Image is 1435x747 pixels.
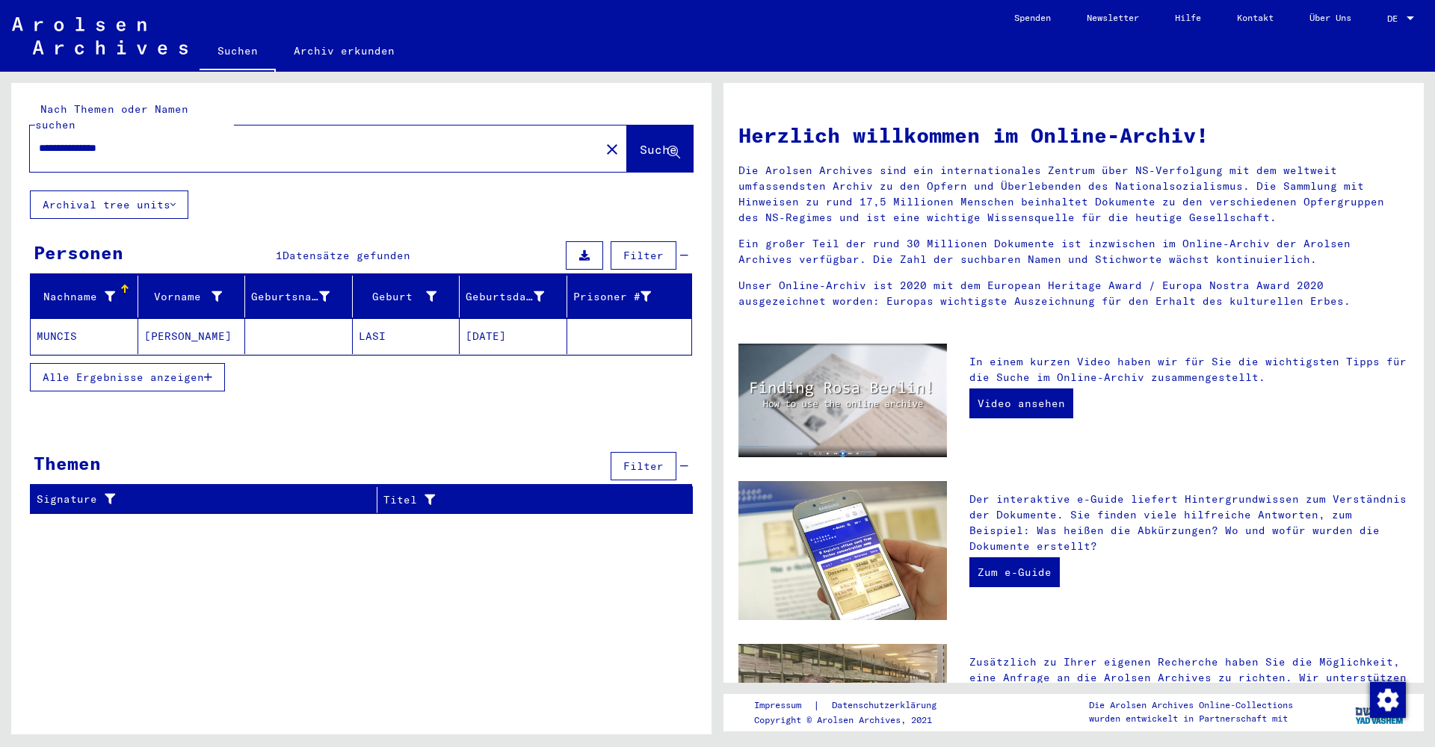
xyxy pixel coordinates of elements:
[383,492,655,508] div: Titel
[359,285,460,309] div: Geburt‏
[640,142,677,157] span: Suche
[276,33,413,69] a: Archiv erkunden
[283,249,410,262] span: Datensätze gefunden
[251,285,352,309] div: Geburtsname
[30,190,188,219] button: Archival tree units
[754,713,954,727] p: Copyright © Arolsen Archives, 2021
[969,354,1409,385] p: In einem kurzen Video haben wir für Sie die wichtigsten Tipps für die Suche im Online-Archiv zusa...
[820,698,954,713] a: Datenschutzerklärung
[144,289,223,305] div: Vorname
[276,249,283,262] span: 1
[30,363,225,391] button: Alle Ergebnisse anzeigen
[466,285,567,309] div: Geburtsdatum
[1352,693,1408,731] img: yv_logo.png
[200,33,276,72] a: Suchen
[969,557,1060,587] a: Zum e-Guide
[12,17,188,55] img: Arolsen_neg.svg
[611,452,676,480] button: Filter
[34,239,123,266] div: Personen
[754,698,813,713] a: Impressum
[353,318,460,354] mat-cell: LASI
[35,102,188,131] mat-label: Nach Themen oder Namen suchen
[144,285,245,309] div: Vorname
[738,120,1409,151] h1: Herzlich willkommen im Online-Archiv!
[138,318,246,354] mat-cell: [PERSON_NAME]
[754,698,954,713] div: |
[623,459,664,473] span: Filter
[969,492,1409,554] p: Der interaktive e-Guide liefert Hintergrundwissen zum Verständnis der Dokumente. Sie finden viele...
[1089,698,1293,712] p: Die Arolsen Archives Online-Collections
[383,488,674,512] div: Titel
[466,289,544,305] div: Geburtsdatum
[245,276,353,317] mat-header-cell: Geburtsname
[738,481,947,620] img: eguide.jpg
[1370,682,1406,718] img: Zustimmung ändern
[611,241,676,270] button: Filter
[738,344,947,457] img: video.jpg
[34,450,101,477] div: Themen
[37,285,138,309] div: Nachname
[138,276,246,317] mat-header-cell: Vorname
[31,276,138,317] mat-header-cell: Nachname
[573,289,652,305] div: Prisoner #
[359,289,437,305] div: Geburt‏
[37,492,358,507] div: Signature
[31,318,138,354] mat-cell: MUNCIS
[738,278,1409,309] p: Unser Online-Archiv ist 2020 mit dem European Heritage Award / Europa Nostra Award 2020 ausgezeic...
[37,488,377,512] div: Signature
[603,140,621,158] mat-icon: close
[969,654,1409,717] p: Zusätzlich zu Ihrer eigenen Recherche haben Sie die Möglichkeit, eine Anfrage an die Arolsen Arch...
[353,276,460,317] mat-header-cell: Geburt‏
[460,318,567,354] mat-cell: [DATE]
[597,134,627,164] button: Clear
[1089,712,1293,725] p: wurden entwickelt in Partnerschaft mit
[627,125,693,172] button: Suche
[969,388,1073,418] a: Video ansehen
[623,249,664,262] span: Filter
[573,285,674,309] div: Prisoner #
[567,276,692,317] mat-header-cell: Prisoner #
[738,236,1409,267] p: Ein großer Teil der rund 30 Millionen Dokumente ist inzwischen im Online-Archiv der Arolsen Archi...
[738,163,1409,226] p: Die Arolsen Archives sind ein internationales Zentrum über NS-Verfolgung mit dem weltweit umfasse...
[251,289,330,305] div: Geburtsname
[460,276,567,317] mat-header-cell: Geburtsdatum
[37,289,115,305] div: Nachname
[1387,13,1404,24] span: DE
[43,371,204,384] span: Alle Ergebnisse anzeigen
